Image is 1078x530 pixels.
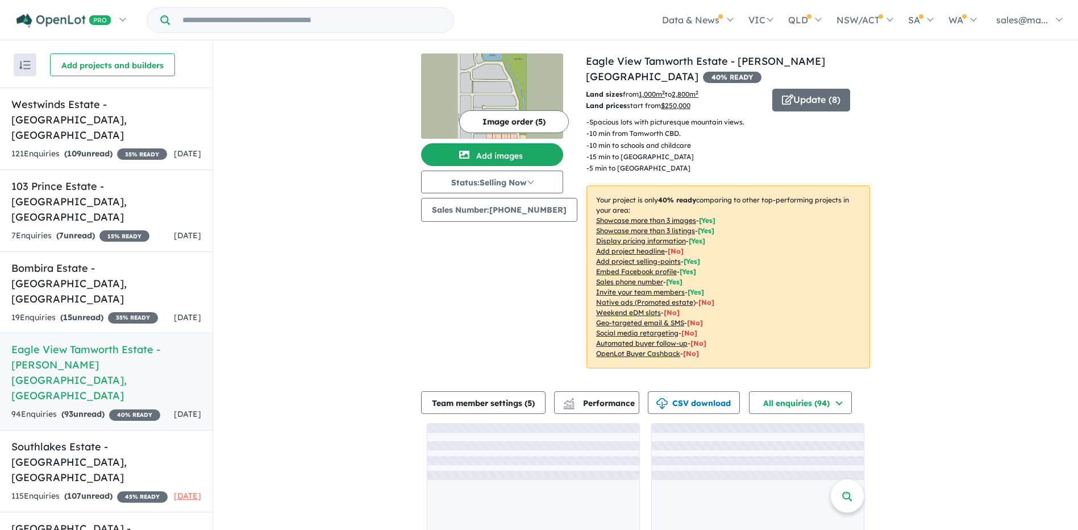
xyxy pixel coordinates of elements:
a: Eagle View Tamworth Estate - [PERSON_NAME][GEOGRAPHIC_DATA] [586,55,825,83]
span: [ Yes ] [684,257,700,266]
span: [No] [698,298,714,307]
b: Land prices [586,101,627,110]
h5: 103 Prince Estate - [GEOGRAPHIC_DATA] , [GEOGRAPHIC_DATA] [11,179,201,225]
p: - Spacious lots with picturesque mountain views. [586,117,754,128]
button: Add images [421,143,563,166]
img: sort.svg [19,61,31,69]
span: [ Yes ] [688,288,704,296]
span: [No] [683,349,699,358]
p: - 15 min to [GEOGRAPHIC_DATA] [586,151,754,163]
span: [ Yes ] [680,267,696,276]
strong: ( unread) [64,491,113,501]
span: [No] [690,339,706,347]
sup: 2 [662,89,665,96]
u: Embed Facebook profile [596,267,677,276]
p: - 10 min from Tamworth CBD. [586,128,754,139]
u: 2,800 m [672,90,698,98]
span: 93 [64,409,73,419]
button: Update (8) [772,89,850,111]
span: [No] [681,329,697,337]
span: 15 [63,312,72,322]
img: line-chart.svg [564,398,574,404]
span: [ Yes ] [689,237,705,245]
span: sales@ma... [996,14,1048,26]
u: Add project headline [596,247,665,255]
u: Weekend eDM slots [596,308,661,317]
u: Automated buyer follow-up [596,339,688,347]
button: Sales Number:[PHONE_NUMBER] [421,198,577,222]
sup: 2 [696,89,698,96]
h5: Westwinds Estate - [GEOGRAPHIC_DATA] , [GEOGRAPHIC_DATA] [11,97,201,143]
span: [DATE] [174,230,201,241]
u: Showcase more than 3 listings [596,226,695,235]
div: 19 Enquir ies [11,311,158,325]
img: bar-chart.svg [563,401,575,409]
span: [ No ] [668,247,684,255]
p: from [586,89,764,100]
span: 35 % READY [108,312,158,324]
strong: ( unread) [56,230,95,241]
span: 109 [67,148,81,159]
u: Social media retargeting [596,329,679,337]
button: Status:Selling Now [421,171,563,193]
p: - 5 min to [GEOGRAPHIC_DATA] [586,163,754,174]
p: Your project is only comparing to other top-performing projects in your area: - - - - - - - - - -... [586,185,870,368]
button: Add projects and builders [50,53,175,76]
h5: Eagle View Tamworth Estate - [PERSON_NAME][GEOGRAPHIC_DATA] , [GEOGRAPHIC_DATA] [11,342,201,403]
img: Openlot PRO Logo White [16,14,111,28]
span: 40 % READY [703,72,761,83]
button: Team member settings (5) [421,391,546,414]
u: $ 250,000 [661,101,690,110]
b: Land sizes [586,90,623,98]
span: Performance [565,398,635,408]
span: [ Yes ] [666,278,682,286]
span: 5 [527,398,532,408]
u: Geo-targeted email & SMS [596,318,684,327]
img: download icon [656,398,668,409]
span: [DATE] [174,312,201,322]
strong: ( unread) [61,409,105,419]
div: 7 Enquir ies [11,229,149,243]
span: [No] [664,308,680,317]
u: OpenLot Buyer Cashback [596,349,680,358]
span: 7 [59,230,64,241]
u: Add project selling-points [596,257,681,266]
span: [ Yes ] [698,226,714,235]
span: [No] [687,318,703,327]
span: 40 % READY [109,409,160,421]
span: [DATE] [174,491,201,501]
div: 94 Enquir ies [11,408,160,421]
img: Eagle View Tamworth Estate - Moore Creek [421,53,563,139]
u: Display pricing information [596,237,686,245]
input: Try estate name, suburb, builder or developer [172,8,451,32]
u: Native ads (Promoted estate) [596,298,696,307]
p: start from [586,100,764,111]
span: 35 % READY [117,148,167,160]
b: 40 % ready [658,196,696,204]
u: 1,000 m [639,90,665,98]
u: Invite your team members [596,288,685,296]
button: All enquiries (94) [749,391,852,414]
u: Sales phone number [596,278,663,286]
button: Performance [554,391,639,414]
p: - 10 min to schools and childcare [586,140,754,151]
h5: Bombira Estate - [GEOGRAPHIC_DATA] , [GEOGRAPHIC_DATA] [11,260,201,307]
button: CSV download [648,391,740,414]
span: [DATE] [174,409,201,419]
div: 115 Enquir ies [11,490,168,503]
span: 15 % READY [99,230,149,242]
button: Image order (5) [459,110,569,133]
strong: ( unread) [60,312,103,322]
span: [DATE] [174,148,201,159]
span: [ Yes ] [699,216,715,225]
h5: Southlakes Estate - [GEOGRAPHIC_DATA] , [GEOGRAPHIC_DATA] [11,439,201,485]
span: 45 % READY [117,491,168,503]
span: to [665,90,698,98]
u: Showcase more than 3 images [596,216,696,225]
strong: ( unread) [64,148,113,159]
span: 107 [67,491,81,501]
div: 121 Enquir ies [11,147,167,161]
